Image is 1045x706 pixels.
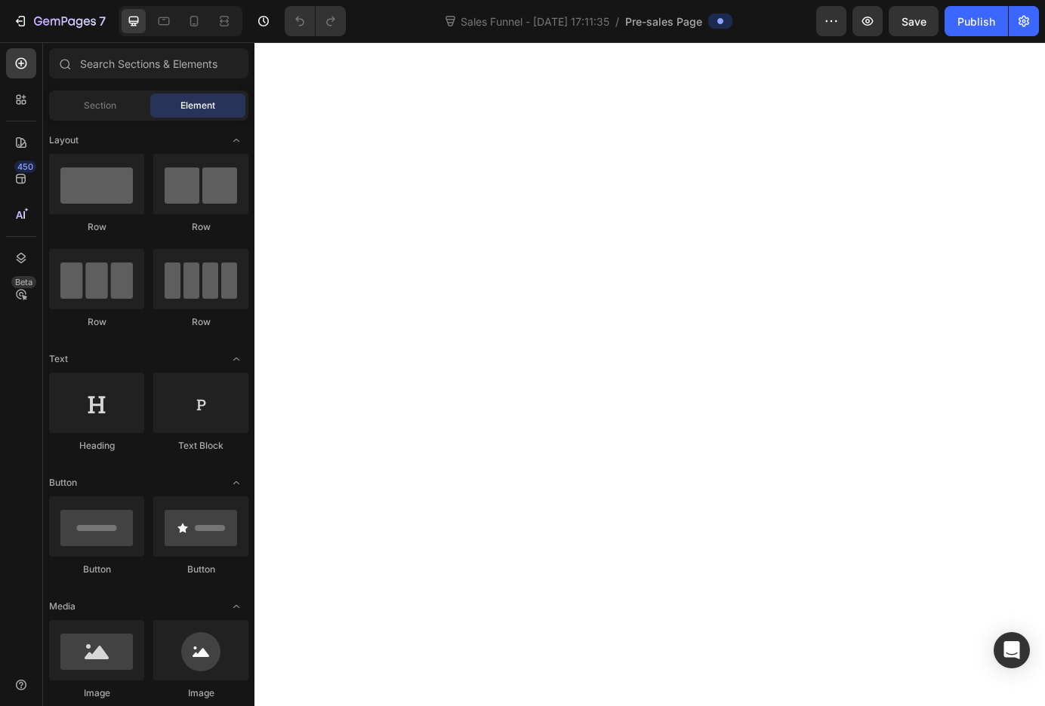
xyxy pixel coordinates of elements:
[49,476,77,490] span: Button
[957,14,995,29] div: Publish
[49,686,144,700] div: Image
[285,6,346,36] div: Undo/Redo
[153,315,248,329] div: Row
[49,220,144,234] div: Row
[153,686,248,700] div: Image
[153,220,248,234] div: Row
[49,600,76,613] span: Media
[14,161,36,173] div: 450
[889,6,939,36] button: Save
[615,14,619,29] span: /
[224,594,248,619] span: Toggle open
[49,563,144,576] div: Button
[99,12,106,30] p: 7
[153,439,248,453] div: Text Block
[49,315,144,329] div: Row
[6,6,113,36] button: 7
[902,15,926,28] span: Save
[49,48,248,78] input: Search Sections & Elements
[49,439,144,453] div: Heading
[180,99,215,112] span: Element
[945,6,1008,36] button: Publish
[994,632,1030,668] div: Open Intercom Messenger
[254,42,1045,706] iframe: Design area
[11,276,36,288] div: Beta
[224,471,248,495] span: Toggle open
[49,352,68,366] span: Text
[625,14,702,29] span: Pre-sales Page
[224,128,248,152] span: Toggle open
[84,99,116,112] span: Section
[153,563,248,576] div: Button
[49,134,79,147] span: Layout
[224,347,248,371] span: Toggle open
[458,14,612,29] span: Sales Funnel - [DATE] 17:11:35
